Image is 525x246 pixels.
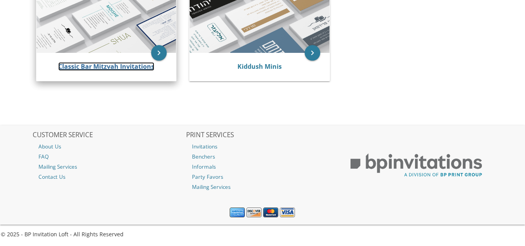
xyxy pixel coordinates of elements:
img: Discover [246,208,262,218]
a: keyboard_arrow_right [305,45,320,61]
a: About Us [33,141,185,152]
img: Visa [280,208,295,218]
a: Mailing Services [33,162,185,172]
iframe: chat widget [492,215,517,238]
a: Classic Bar Mitzvah Invitations [58,62,154,71]
h2: PRINT SERVICES [186,131,338,139]
a: FAQ [33,152,185,162]
img: MasterCard [263,208,278,218]
img: American Express [230,208,245,218]
a: Mailing Services [186,182,338,192]
a: Contact Us [33,172,185,182]
a: Kiddush Minis [237,62,282,71]
a: keyboard_arrow_right [151,45,167,61]
h2: CUSTOMER SERVICE [33,131,185,139]
a: Party Favors [186,172,338,182]
a: Invitations [186,141,338,152]
img: BP Print Group [340,147,492,184]
a: Benchers [186,152,338,162]
a: Informals [186,162,338,172]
